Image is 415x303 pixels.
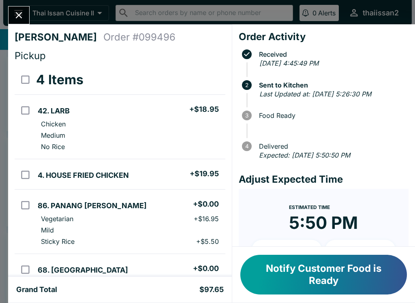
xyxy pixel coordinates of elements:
[38,201,147,211] h5: 86. PANANG [PERSON_NAME]
[15,31,103,43] h4: [PERSON_NAME]
[36,72,83,88] h3: 4 Items
[259,59,319,67] em: [DATE] 4:45:49 PM
[9,6,29,24] button: Close
[239,31,409,43] h4: Order Activity
[289,204,330,210] span: Estimated Time
[41,131,65,139] p: Medium
[190,169,219,179] h5: + $19.95
[41,143,65,151] p: No Rice
[240,255,407,294] button: Notify Customer Food is Ready
[255,143,409,150] span: Delivered
[245,143,248,149] text: 4
[259,151,350,159] em: Expected: [DATE] 5:50:50 PM
[16,285,57,294] h5: Grand Total
[38,265,128,275] h5: 68. [GEOGRAPHIC_DATA]
[196,237,219,245] p: + $5.50
[103,31,175,43] h4: Order # 099496
[255,112,409,119] span: Food Ready
[325,240,396,260] button: + 20
[255,81,409,89] span: Sent to Kitchen
[15,50,46,62] span: Pickup
[38,171,129,180] h5: 4. HOUSE FRIED CHICKEN
[41,226,54,234] p: Mild
[194,215,219,223] p: + $16.95
[289,212,358,233] time: 5:50 PM
[41,215,73,223] p: Vegetarian
[259,90,371,98] em: Last Updated at: [DATE] 5:26:30 PM
[245,82,248,88] text: 2
[245,112,248,119] text: 3
[41,120,66,128] p: Chicken
[41,237,75,245] p: Sticky Rice
[239,173,409,186] h4: Adjust Expected Time
[189,105,219,114] h5: + $18.95
[255,51,409,58] span: Received
[193,264,219,273] h5: + $0.00
[193,199,219,209] h5: + $0.00
[199,285,224,294] h5: $97.65
[252,240,322,260] button: + 10
[38,106,70,116] h5: 42. LARB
